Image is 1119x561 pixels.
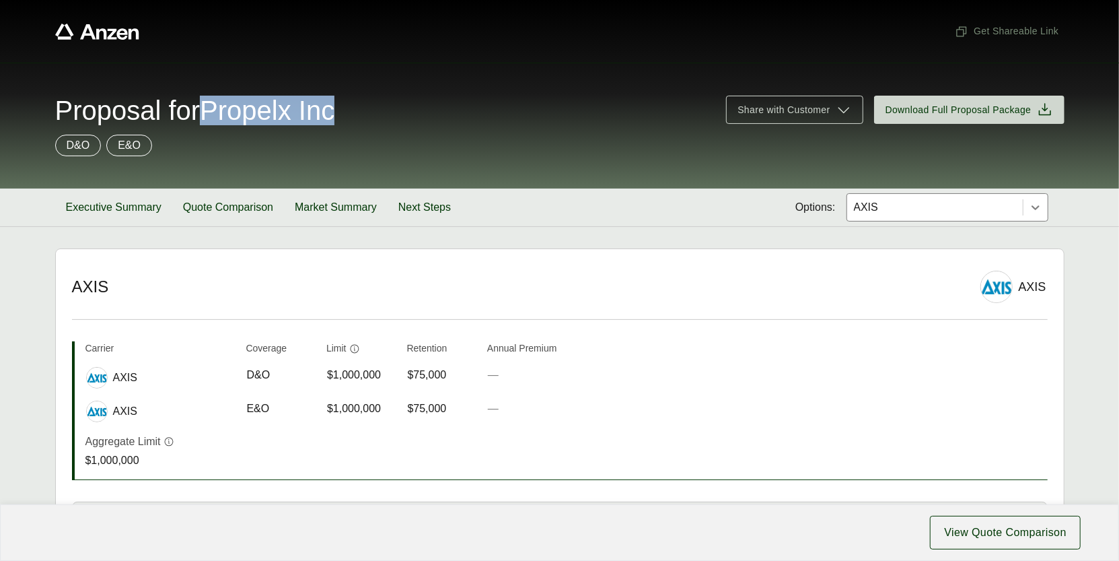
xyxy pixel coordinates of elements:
[407,341,477,361] th: Retention
[408,367,447,383] span: $75,000
[246,341,316,361] th: Coverage
[388,189,462,226] button: Next Steps
[327,401,381,417] span: $1,000,000
[55,24,139,40] a: Anzen website
[1018,278,1046,296] div: AXIS
[113,403,137,420] span: AXIS
[327,367,381,383] span: $1,000,000
[726,96,863,124] button: Share with Customer
[247,401,270,417] span: E&O
[886,103,1032,117] span: Download Full Proposal Package
[488,403,499,414] span: —
[87,368,107,388] img: AXIS logo
[172,189,284,226] button: Quote Comparison
[488,369,499,381] span: —
[981,271,1012,302] img: AXIS logo
[284,189,388,226] button: Market Summary
[85,453,174,469] p: $1,000,000
[113,370,137,386] span: AXIS
[737,103,830,117] span: Share with Customer
[67,137,90,154] p: D&O
[930,516,1081,550] button: View Quote Comparison
[55,189,172,226] button: Executive Summary
[72,277,965,297] h2: AXIS
[55,97,335,124] span: Proposal for Propelx Inc
[949,19,1064,44] button: Get Shareable Link
[408,401,447,417] span: $75,000
[326,341,396,361] th: Limit
[247,367,270,383] span: D&O
[87,401,107,422] img: AXIS logo
[118,137,141,154] p: E&O
[795,199,836,216] span: Options:
[944,525,1067,541] span: View Quote Comparison
[874,96,1064,124] button: Download Full Proposal Package
[955,24,1058,38] span: Get Shareable Link
[85,434,161,450] p: Aggregate Limit
[85,341,236,361] th: Carrier
[487,341,557,361] th: Annual Premium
